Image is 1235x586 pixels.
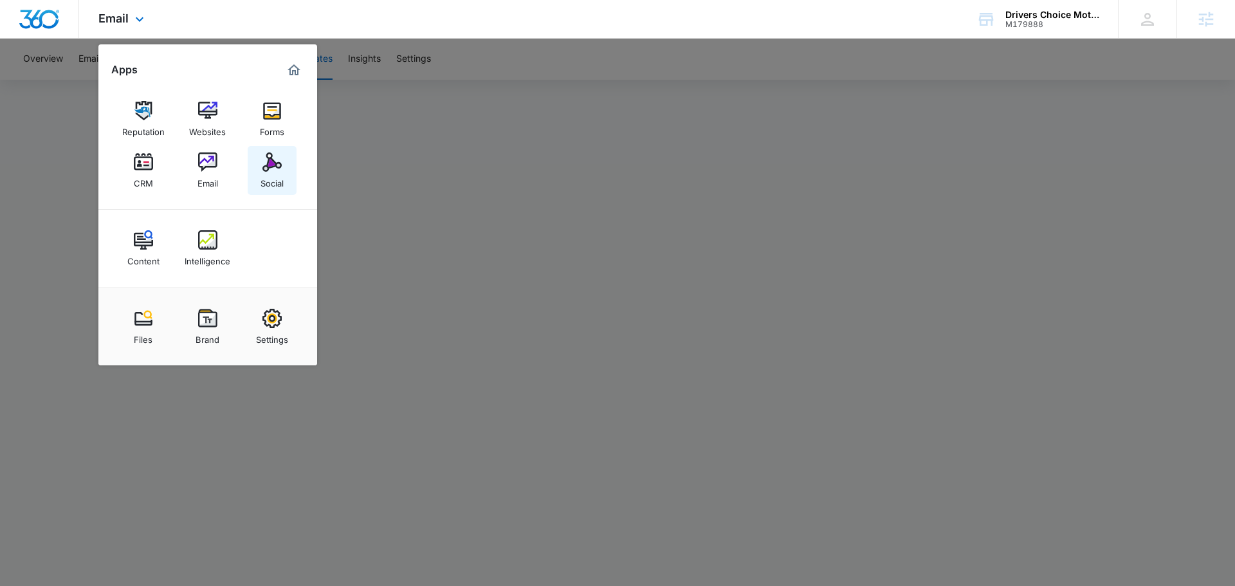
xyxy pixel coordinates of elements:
[183,146,232,195] a: Email
[134,172,153,188] div: CRM
[248,302,297,351] a: Settings
[98,12,129,25] span: Email
[183,302,232,351] a: Brand
[183,95,232,143] a: Websites
[248,146,297,195] a: Social
[197,172,218,188] div: Email
[248,95,297,143] a: Forms
[185,250,230,266] div: Intelligence
[119,224,168,273] a: Content
[261,172,284,188] div: Social
[134,328,152,345] div: Files
[1005,20,1099,29] div: account id
[183,224,232,273] a: Intelligence
[189,120,226,137] div: Websites
[127,250,160,266] div: Content
[284,60,304,80] a: Marketing 360® Dashboard
[111,64,138,76] h2: Apps
[256,328,288,345] div: Settings
[119,302,168,351] a: Files
[122,120,165,137] div: Reputation
[196,328,219,345] div: Brand
[1005,10,1099,20] div: account name
[119,95,168,143] a: Reputation
[260,120,284,137] div: Forms
[119,146,168,195] a: CRM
